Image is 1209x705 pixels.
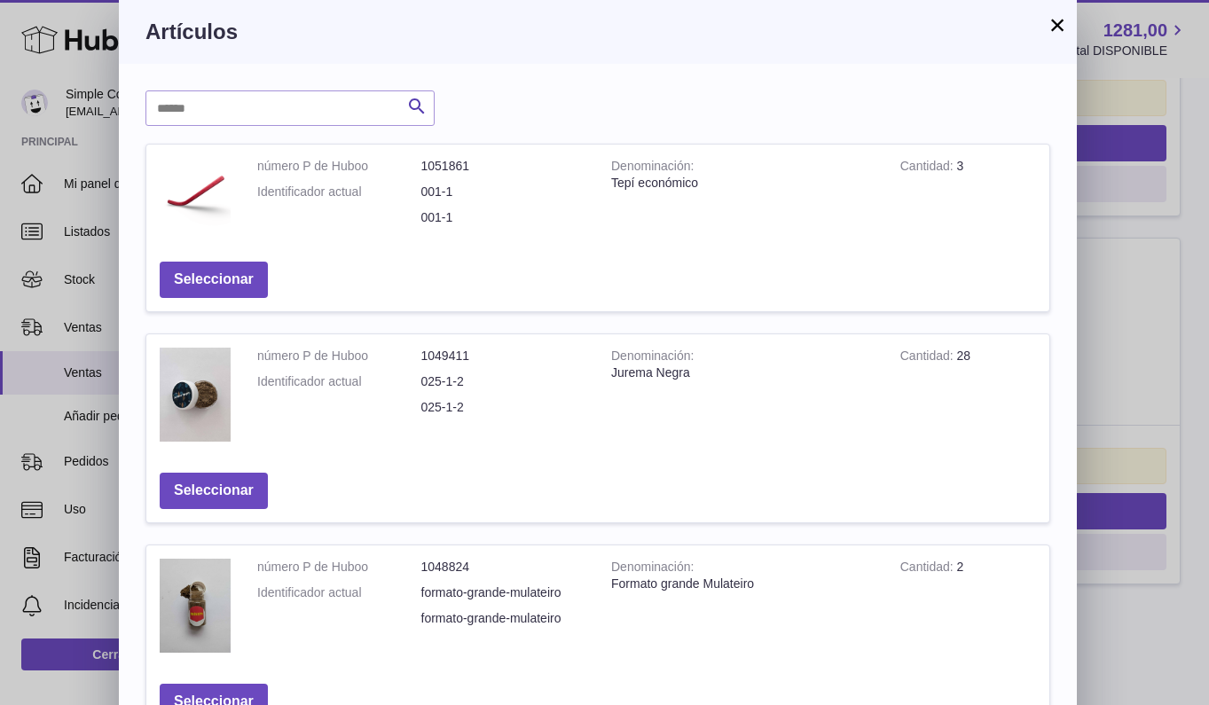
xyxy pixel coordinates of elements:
[145,18,1050,46] h3: Artículos
[257,158,421,175] dt: número P de Huboo
[611,560,694,578] strong: Denominación
[887,334,1049,459] td: 28
[611,349,694,367] strong: Denominación
[611,364,874,381] div: Jurema Negra
[1047,14,1068,35] button: ×
[421,373,585,390] dd: 025-1-2
[160,158,231,229] img: Tepí económico
[257,559,421,576] dt: número P de Huboo
[611,159,694,177] strong: Denominación
[611,175,874,192] div: Tepí económico
[900,560,957,578] strong: Cantidad
[160,559,231,653] img: Formato grande Mulateiro
[421,209,585,226] dd: 001-1
[160,473,268,509] button: Seleccionar
[421,184,585,200] dd: 001-1
[421,559,585,576] dd: 1048824
[257,348,421,364] dt: número P de Huboo
[900,349,957,367] strong: Cantidad
[421,399,585,416] dd: 025-1-2
[887,545,1049,670] td: 2
[257,373,421,390] dt: Identificador actual
[611,576,874,592] div: Formato grande Mulateiro
[160,262,268,298] button: Seleccionar
[421,158,585,175] dd: 1051861
[887,145,1049,248] td: 3
[257,584,421,601] dt: Identificador actual
[421,610,585,627] dd: formato-grande-mulateiro
[160,348,231,442] img: Jurema Negra
[900,159,957,177] strong: Cantidad
[257,184,421,200] dt: Identificador actual
[421,584,585,601] dd: formato-grande-mulateiro
[421,348,585,364] dd: 1049411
